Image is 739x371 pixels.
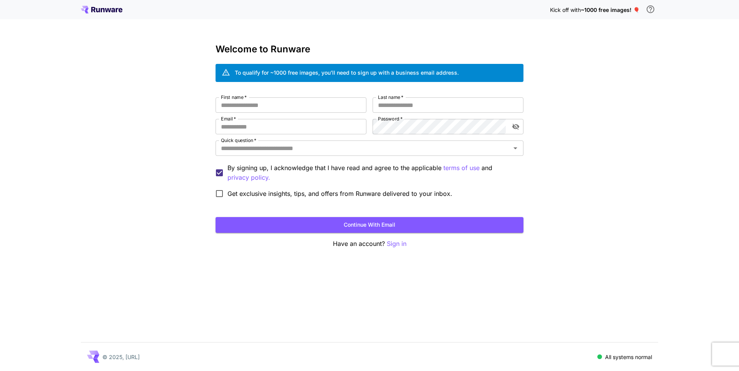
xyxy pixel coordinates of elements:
[387,239,406,249] button: Sign in
[378,94,403,100] label: Last name
[227,189,452,198] span: Get exclusive insights, tips, and offers from Runware delivered to your inbox.
[227,173,270,182] p: privacy policy.
[550,7,581,13] span: Kick off with
[227,173,270,182] button: By signing up, I acknowledge that I have read and agree to the applicable terms of use and
[216,239,523,249] p: Have an account?
[378,115,403,122] label: Password
[443,163,480,173] p: terms of use
[216,44,523,55] h3: Welcome to Runware
[443,163,480,173] button: By signing up, I acknowledge that I have read and agree to the applicable and privacy policy.
[235,69,459,77] div: To qualify for ~1000 free images, you’ll need to sign up with a business email address.
[227,163,517,182] p: By signing up, I acknowledge that I have read and agree to the applicable and
[216,217,523,233] button: Continue with email
[509,120,523,134] button: toggle password visibility
[510,143,521,154] button: Open
[221,115,236,122] label: Email
[221,137,256,144] label: Quick question
[643,2,658,17] button: In order to qualify for free credit, you need to sign up with a business email address and click ...
[605,353,652,361] p: All systems normal
[221,94,247,100] label: First name
[581,7,640,13] span: ~1000 free images! 🎈
[102,353,140,361] p: © 2025, [URL]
